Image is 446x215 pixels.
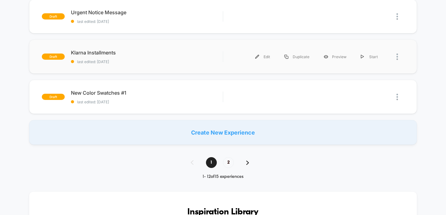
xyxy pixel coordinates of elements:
span: 2 [223,157,234,168]
div: Create New Experience [29,120,417,145]
div: 1 - 12 of 15 experiences [185,174,261,179]
span: Urgent Notice Message [71,9,223,15]
img: close [396,54,398,60]
img: menu [284,55,288,59]
span: last edited: [DATE] [71,100,223,104]
img: close [396,13,398,20]
span: New Color Swatches #1 [71,90,223,96]
span: draft [42,13,65,19]
span: Klarna Installments [71,49,223,56]
img: close [396,94,398,100]
div: Start [354,50,385,64]
span: draft [42,94,65,100]
img: menu [255,55,259,59]
img: menu [361,55,364,59]
div: Preview [317,50,354,64]
img: pagination forward [246,161,249,165]
span: 1 [206,157,217,168]
span: last edited: [DATE] [71,19,223,24]
div: Edit [248,50,277,64]
span: last edited: [DATE] [71,59,223,64]
div: Duplicate [277,50,317,64]
span: draft [42,54,65,60]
